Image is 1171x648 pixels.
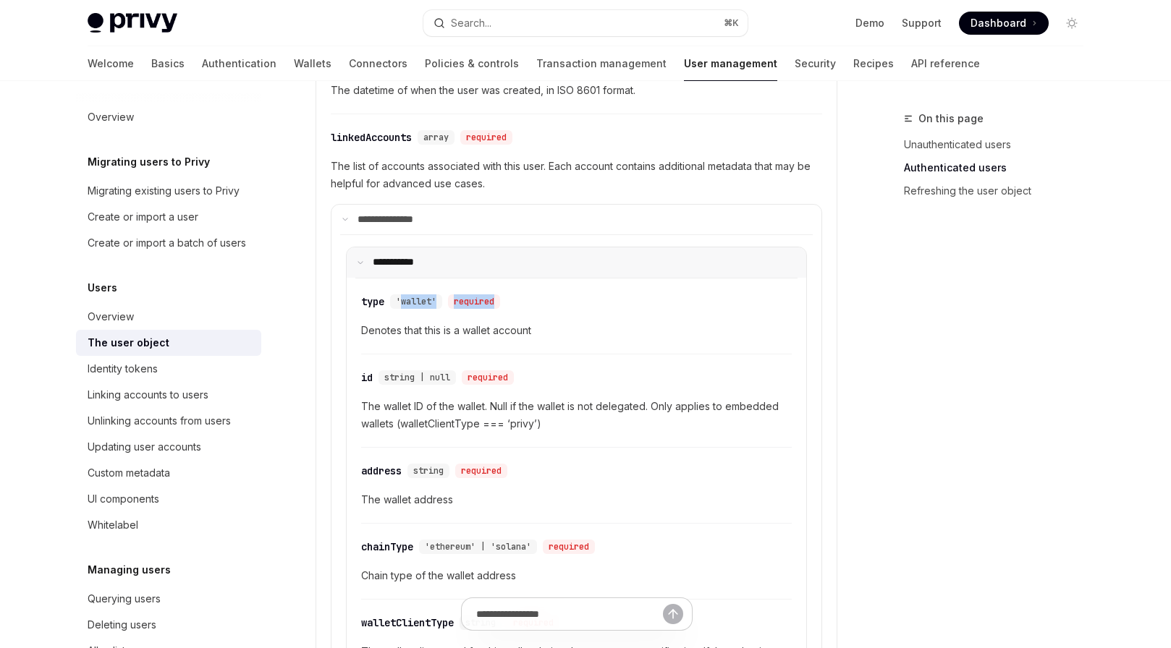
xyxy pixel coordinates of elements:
div: Search... [451,14,491,32]
a: Policies & controls [425,46,519,81]
a: The user object [76,330,261,356]
img: light logo [88,13,177,33]
div: Create or import a user [88,208,198,226]
span: 'wallet' [396,296,436,307]
a: Wallets [294,46,331,81]
div: required [543,540,595,554]
a: Unlinking accounts from users [76,408,261,434]
button: Toggle dark mode [1060,12,1083,35]
a: Authentication [202,46,276,81]
h5: Migrating users to Privy [88,153,210,171]
a: Whitelabel [76,512,261,538]
div: UI components [88,490,159,508]
div: linkedAccounts [331,130,412,145]
div: Whitelabel [88,516,138,534]
span: array [423,132,449,143]
a: Demo [855,16,884,30]
a: Transaction management [536,46,667,81]
div: id [361,370,373,385]
a: Deleting users [76,612,261,638]
a: Create or import a batch of users [76,230,261,256]
div: Overview [88,108,134,126]
a: Migrating existing users to Privy [76,178,261,204]
input: Ask a question... [476,598,663,630]
a: Authenticated users [904,156,1095,179]
a: API reference [911,46,980,81]
button: Send message [663,604,683,624]
div: Linking accounts to users [88,386,208,404]
div: address [361,464,402,478]
span: string [413,465,444,477]
a: Identity tokens [76,356,261,382]
a: Linking accounts to users [76,382,261,408]
div: Custom metadata [88,464,170,482]
a: User management [684,46,777,81]
div: Deleting users [88,616,156,634]
a: Create or import a user [76,204,261,230]
span: The list of accounts associated with this user. Each account contains additional metadata that ma... [331,158,822,192]
div: chainType [361,540,413,554]
div: required [455,464,507,478]
div: Unlinking accounts from users [88,412,231,430]
div: required [448,294,500,309]
span: Dashboard [971,16,1026,30]
div: required [460,130,512,145]
a: Welcome [88,46,134,81]
a: Unauthenticated users [904,133,1095,156]
span: Chain type of the wallet address [361,567,792,584]
button: Open search [423,10,748,36]
div: Identity tokens [88,360,158,378]
a: Overview [76,304,261,330]
a: Security [795,46,836,81]
div: Querying users [88,590,161,607]
a: Dashboard [959,12,1049,35]
span: The wallet address [361,491,792,508]
a: UI components [76,486,261,512]
div: Updating user accounts [88,438,201,456]
a: Custom metadata [76,460,261,486]
a: Querying users [76,586,261,612]
span: string | null [384,372,450,383]
div: required [462,370,514,385]
div: Migrating existing users to Privy [88,182,240,200]
h5: Managing users [88,561,171,579]
a: Refreshing the user object [904,179,1095,202]
span: ⌘ K [724,17,739,29]
span: The wallet ID of the wallet. Null if the wallet is not delegated. Only applies to embedded wallet... [361,398,792,432]
span: The datetime of when the user was created, in ISO 8601 format. [331,82,822,99]
a: Overview [76,104,261,130]
span: 'ethereum' | 'solana' [425,541,531,553]
a: Connectors [349,46,407,81]
span: Denotes that this is a wallet account [361,322,792,339]
span: On this page [918,110,984,127]
div: The user object [88,334,169,351]
h5: Users [88,279,117,297]
a: Updating user accounts [76,434,261,460]
a: Basics [151,46,185,81]
div: Overview [88,308,134,325]
div: type [361,294,384,309]
a: Support [902,16,942,30]
a: Recipes [853,46,894,81]
div: Create or import a batch of users [88,234,246,252]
